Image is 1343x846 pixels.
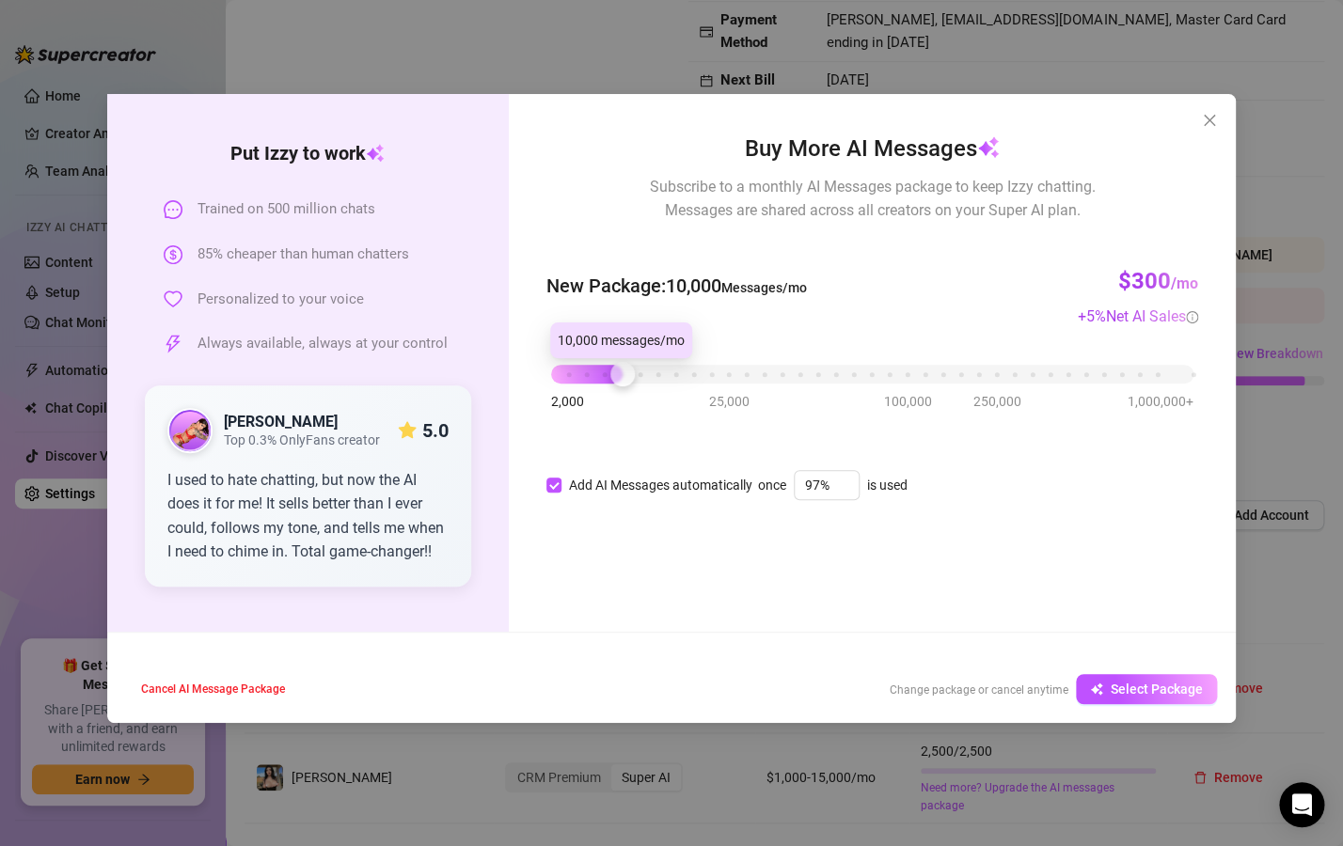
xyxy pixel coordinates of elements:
span: Trained on 500 million chats [197,198,375,221]
strong: [PERSON_NAME] [224,413,338,431]
span: info-circle [1186,311,1198,323]
strong: 5.0 [422,419,449,442]
strong: Put Izzy to work [230,142,385,164]
span: Close [1194,113,1224,128]
span: Change package or cancel anytime [890,683,1068,697]
span: 1,000,000+ [1128,391,1193,412]
span: close [1202,113,1217,128]
span: Messages/mo [721,280,807,295]
span: message [164,200,182,219]
button: Close [1194,105,1224,135]
div: Net AI Sales [1106,305,1198,328]
button: Cancel AI Message Package [126,674,300,704]
span: once [758,475,786,495]
h3: $300 [1118,267,1198,297]
span: dollar [164,245,182,264]
span: 25,000 [709,391,750,412]
span: 100,000 [884,391,932,412]
span: star [398,421,417,440]
button: Select Package [1076,674,1217,704]
span: heart [164,290,182,308]
span: 2,000 [551,391,584,412]
span: Select Package [1111,681,1203,697]
span: New Package : 10,000 [546,272,807,301]
span: Subscribe to a monthly AI Messages package to keep Izzy chatting. Messages are shared across all ... [649,175,1095,222]
span: Personalized to your voice [197,289,364,311]
span: /mo [1171,274,1198,292]
span: Top 0.3% OnlyFans creator [224,432,380,448]
img: public [169,410,211,451]
div: I used to hate chatting, but now the AI does it for me! It sells better than I ever could, follow... [167,468,449,564]
div: Add AI Messages automatically [569,475,752,495]
span: 250,000 [973,391,1021,412]
span: Buy More AI Messages [745,132,1000,167]
span: is used [867,475,908,495]
span: Always available, always at your control [197,333,448,355]
span: + 5 % [1078,307,1198,325]
div: 10,000 messages/mo [550,322,692,358]
span: thunderbolt [164,335,182,353]
div: Open Intercom Messenger [1279,782,1324,827]
span: 85% cheaper than human chatters [197,243,409,266]
span: Cancel AI Message Package [141,682,285,696]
